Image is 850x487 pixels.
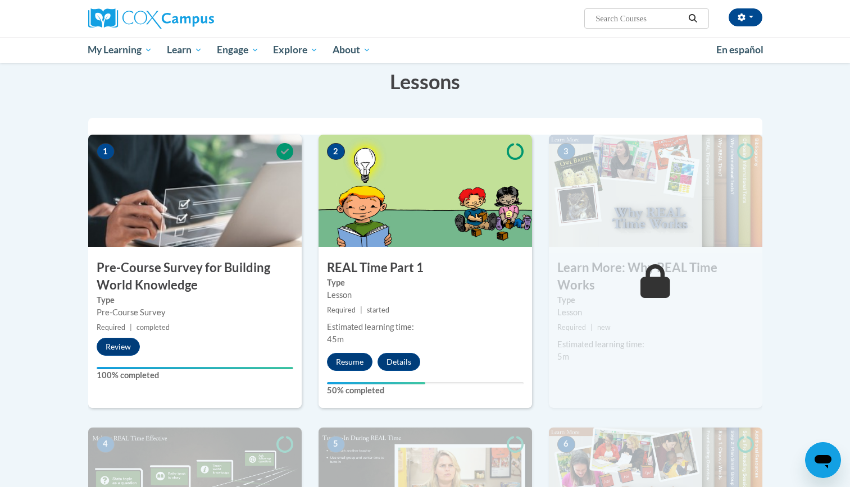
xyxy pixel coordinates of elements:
[557,323,586,332] span: Required
[327,353,372,371] button: Resume
[557,338,754,351] div: Estimated learning time:
[97,436,115,453] span: 4
[729,8,762,26] button: Account Settings
[137,323,170,332] span: completed
[716,44,763,56] span: En español
[88,8,214,29] img: Cox Campus
[557,436,575,453] span: 6
[557,352,569,361] span: 5m
[327,289,524,301] div: Lesson
[71,37,779,63] div: Main menu
[266,37,325,63] a: Explore
[557,143,575,160] span: 3
[210,37,266,63] a: Engage
[97,338,140,356] button: Review
[217,43,259,57] span: Engage
[378,353,420,371] button: Details
[684,12,701,25] button: Search
[88,135,302,247] img: Course Image
[327,382,425,384] div: Your progress
[97,369,293,382] label: 100% completed
[327,384,524,397] label: 50% completed
[97,367,293,369] div: Your progress
[88,67,762,95] h3: Lessons
[97,143,115,160] span: 1
[594,12,684,25] input: Search Courses
[97,294,293,306] label: Type
[549,135,762,247] img: Course Image
[333,43,371,57] span: About
[709,38,771,62] a: En español
[319,259,532,277] h3: REAL Time Part 1
[557,306,754,319] div: Lesson
[805,442,841,478] iframe: Button to launch messaging window
[557,294,754,306] label: Type
[273,43,318,57] span: Explore
[597,323,611,332] span: new
[327,306,356,314] span: Required
[327,436,345,453] span: 5
[327,334,344,344] span: 45m
[130,323,132,332] span: |
[327,143,345,160] span: 2
[327,321,524,333] div: Estimated learning time:
[88,43,152,57] span: My Learning
[97,306,293,319] div: Pre-Course Survey
[360,306,362,314] span: |
[97,323,125,332] span: Required
[319,135,532,247] img: Course Image
[88,259,302,294] h3: Pre-Course Survey for Building World Knowledge
[590,323,593,332] span: |
[327,277,524,289] label: Type
[81,37,160,63] a: My Learning
[549,259,762,294] h3: Learn More: Why REAL Time Works
[88,8,302,29] a: Cox Campus
[160,37,210,63] a: Learn
[325,37,378,63] a: About
[167,43,202,57] span: Learn
[367,306,389,314] span: started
